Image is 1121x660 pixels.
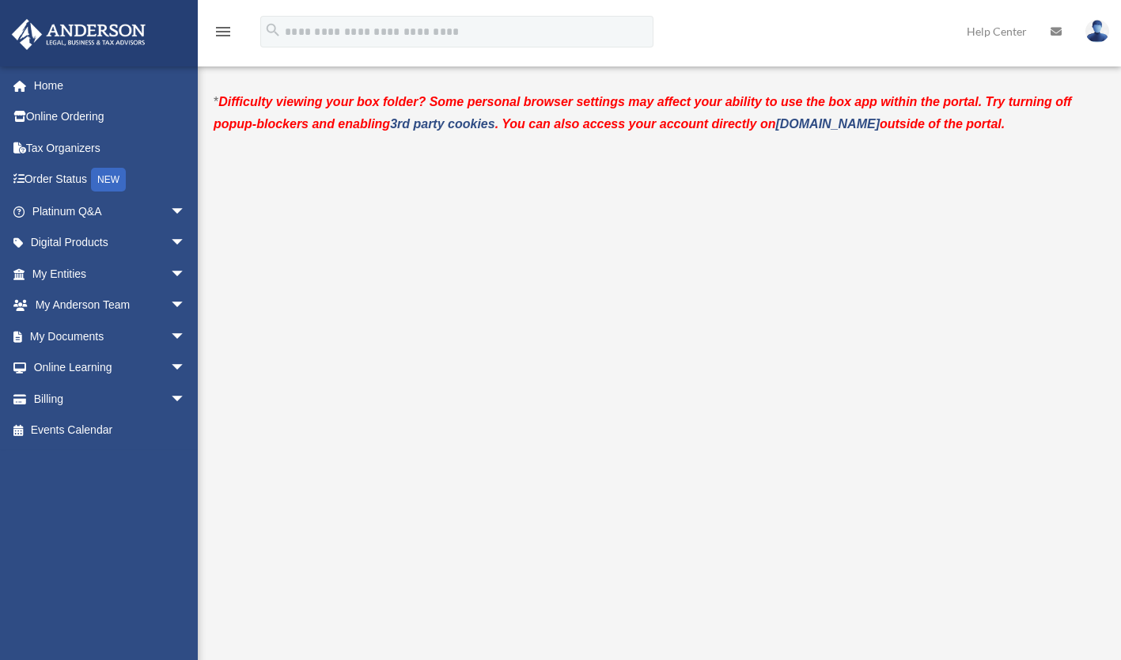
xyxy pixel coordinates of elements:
a: Online Ordering [11,101,210,133]
a: My Documentsarrow_drop_down [11,321,210,352]
a: My Entitiesarrow_drop_down [11,258,210,290]
a: Online Learningarrow_drop_down [11,352,210,384]
a: Digital Productsarrow_drop_down [11,227,210,259]
span: arrow_drop_down [170,321,202,353]
span: arrow_drop_down [170,227,202,260]
a: Platinum Q&Aarrow_drop_down [11,195,210,227]
a: Billingarrow_drop_down [11,383,210,415]
a: My Anderson Teamarrow_drop_down [11,290,210,321]
a: Order StatusNEW [11,164,210,196]
strong: Difficulty viewing your box folder? Some personal browser settings may affect your ability to use... [214,95,1071,131]
span: arrow_drop_down [170,352,202,385]
span: arrow_drop_down [170,258,202,290]
img: User Pic [1085,20,1109,43]
img: Anderson Advisors Platinum Portal [7,19,150,50]
i: menu [214,22,233,41]
a: menu [214,28,233,41]
a: Events Calendar [11,415,210,446]
span: arrow_drop_down [170,290,202,322]
a: 3rd party cookies [390,117,495,131]
div: NEW [91,168,126,192]
a: Tax Organizers [11,132,210,164]
a: [DOMAIN_NAME] [775,117,880,131]
a: Home [11,70,210,101]
i: search [264,21,282,39]
span: arrow_drop_down [170,195,202,228]
span: arrow_drop_down [170,383,202,415]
